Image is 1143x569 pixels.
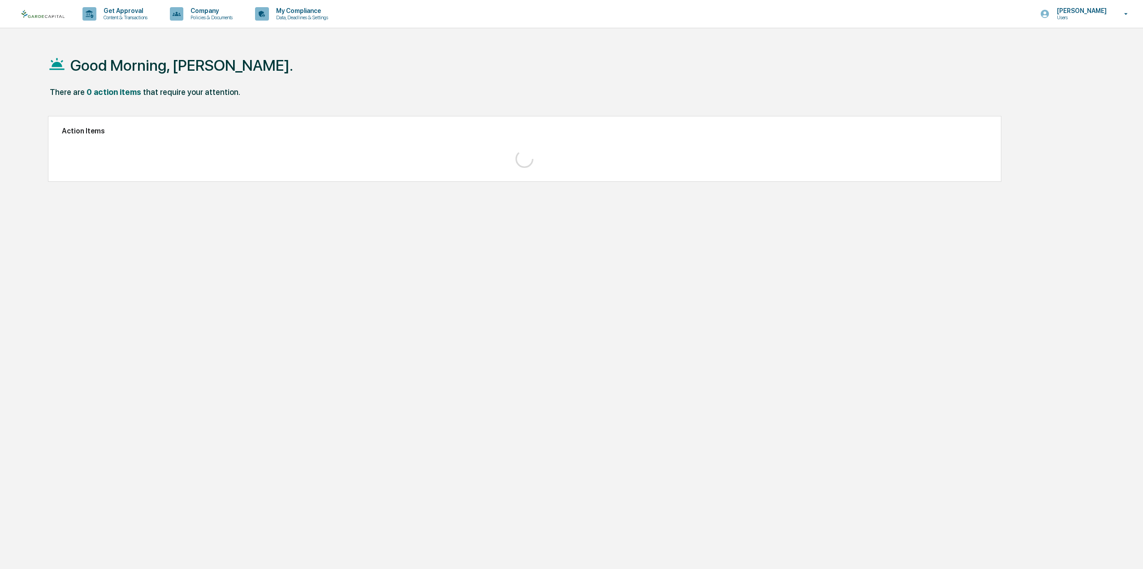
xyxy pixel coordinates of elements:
[269,14,333,21] p: Data, Deadlines & Settings
[96,14,152,21] p: Content & Transactions
[1050,14,1111,21] p: Users
[183,7,237,14] p: Company
[143,87,240,97] div: that require your attention.
[96,7,152,14] p: Get Approval
[50,87,85,97] div: There are
[62,127,988,135] h2: Action Items
[183,14,237,21] p: Policies & Documents
[70,56,293,74] h1: Good Morning, [PERSON_NAME].
[22,10,65,18] img: logo
[1050,7,1111,14] p: [PERSON_NAME]
[87,87,141,97] div: 0 action items
[269,7,333,14] p: My Compliance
